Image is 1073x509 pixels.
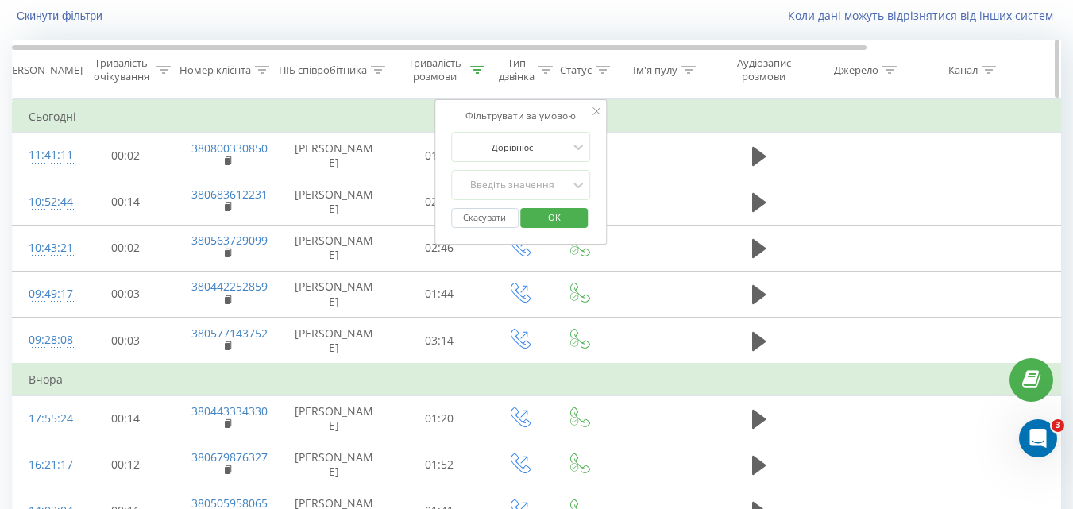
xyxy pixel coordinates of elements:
div: Введіть значення [456,179,569,191]
td: [PERSON_NAME] [279,179,390,225]
div: 09:28:08 [29,325,60,356]
td: [PERSON_NAME] [279,442,390,488]
div: Статус [560,64,592,77]
a: 380800330850 [191,141,268,156]
div: Фільтрувати за умовою [451,108,591,124]
td: 00:14 [76,179,176,225]
td: 01:44 [390,271,489,317]
a: 380679876327 [191,449,268,465]
div: Аудіозапис розмови [725,56,802,83]
div: 10:43:21 [29,233,60,264]
div: 10:52:44 [29,187,60,218]
div: Джерело [834,64,878,77]
a: 380442252859 [191,279,268,294]
td: 00:02 [76,225,176,271]
iframe: Intercom live chat [1019,419,1057,457]
a: 380577143752 [191,326,268,341]
div: 16:21:17 [29,449,60,480]
a: 380443334330 [191,403,268,418]
button: Скасувати [451,208,519,228]
td: 00:14 [76,395,176,442]
div: 11:41:11 [29,140,60,171]
a: Коли дані можуть відрізнятися вiд інших систем [788,8,1061,23]
a: 380563729099 [191,233,268,248]
td: 00:03 [76,271,176,317]
td: 01:24 [390,133,489,179]
td: [PERSON_NAME] [279,225,390,271]
div: [PERSON_NAME] [2,64,83,77]
td: 02:46 [390,225,489,271]
td: [PERSON_NAME] [279,318,390,364]
div: 09:49:17 [29,279,60,310]
td: 01:20 [390,395,489,442]
div: 17:55:24 [29,403,60,434]
td: 00:02 [76,133,176,179]
a: 380683612231 [191,187,268,202]
div: Тривалість розмови [403,56,466,83]
div: Номер клієнта [179,64,251,77]
div: Тривалість очікування [90,56,152,83]
td: 00:12 [76,442,176,488]
td: [PERSON_NAME] [279,133,390,179]
button: Скинути фільтри [12,9,110,23]
div: Ім'я пулу [633,64,677,77]
td: [PERSON_NAME] [279,271,390,317]
button: OK [521,208,589,228]
td: 00:03 [76,318,176,364]
td: 02:38 [390,179,489,225]
td: 01:52 [390,442,489,488]
td: 03:14 [390,318,489,364]
span: 3 [1052,419,1064,432]
div: Тип дзвінка [499,56,535,83]
span: OK [532,205,577,229]
div: ПІБ співробітника [279,64,367,77]
div: Канал [948,64,978,77]
td: [PERSON_NAME] [279,395,390,442]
